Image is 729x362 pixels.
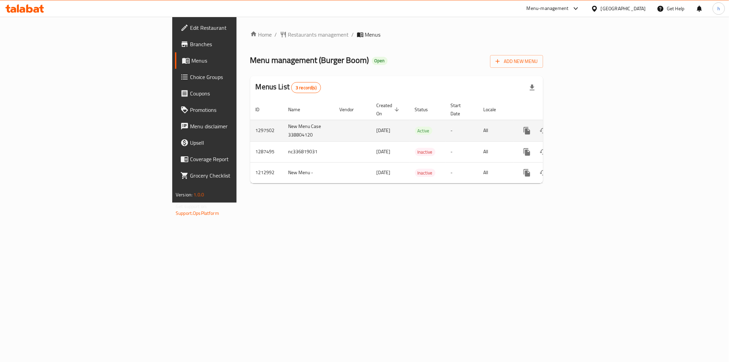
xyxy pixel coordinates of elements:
div: Export file [524,79,540,96]
span: Coverage Report [190,155,288,163]
button: Change Status [535,122,552,139]
table: enhanced table [250,99,590,183]
a: Choice Groups [175,69,294,85]
span: Edit Restaurant [190,24,288,32]
span: Upsell [190,139,288,147]
span: Start Date [451,101,470,118]
div: [GEOGRAPHIC_DATA] [601,5,646,12]
span: Created On [377,101,401,118]
span: 1.0.0 [193,190,204,199]
th: Actions [513,99,590,120]
button: Change Status [535,165,552,181]
td: New Menu Case 338804120 [283,120,334,141]
a: Support.OpsPlatform [176,209,219,218]
span: Inactive [415,148,435,156]
span: Choice Groups [190,73,288,81]
span: Menus [191,56,288,65]
a: Branches [175,36,294,52]
span: Name [288,105,309,114]
div: Menu-management [527,4,569,13]
button: Change Status [535,144,552,160]
td: - [445,120,478,141]
div: Total records count [291,82,321,93]
span: Open [372,58,388,64]
a: Coupons [175,85,294,102]
span: h [717,5,720,12]
span: Locale [484,105,505,114]
span: Branches [190,40,288,48]
td: All [478,162,513,183]
span: Menus [365,30,381,39]
li: / [352,30,354,39]
a: Grocery Checklist [175,167,294,184]
span: Add New Menu [496,57,538,66]
span: Promotions [190,106,288,114]
button: more [519,165,535,181]
td: nc336819031 [283,141,334,162]
span: Inactive [415,169,435,177]
td: New Menu - [283,162,334,183]
span: Version: [176,190,192,199]
a: Coverage Report [175,151,294,167]
span: Grocery Checklist [190,171,288,180]
div: Active [415,127,432,135]
h2: Menus List [256,82,321,93]
a: Restaurants management [280,30,349,39]
button: more [519,144,535,160]
span: Menu disclaimer [190,122,288,130]
span: Active [415,127,432,135]
button: more [519,122,535,139]
div: Open [372,57,388,65]
span: [DATE] [377,168,391,177]
span: Vendor [340,105,363,114]
span: Restaurants management [288,30,349,39]
a: Edit Restaurant [175,20,294,36]
a: Menu disclaimer [175,118,294,134]
span: Status [415,105,437,114]
span: [DATE] [377,147,391,156]
button: Add New Menu [490,55,543,68]
td: - [445,162,478,183]
a: Upsell [175,134,294,151]
span: Coupons [190,89,288,98]
nav: breadcrumb [250,30,543,39]
span: [DATE] [377,126,391,135]
a: Promotions [175,102,294,118]
a: Menus [175,52,294,69]
span: Menu management ( Burger Boom ) [250,52,369,68]
span: Get support on: [176,202,207,211]
span: 3 record(s) [292,85,321,91]
span: ID [256,105,269,114]
td: All [478,120,513,141]
td: - [445,141,478,162]
td: All [478,141,513,162]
